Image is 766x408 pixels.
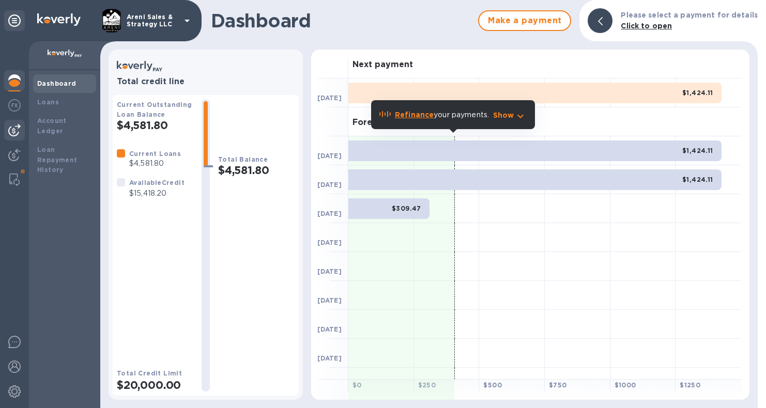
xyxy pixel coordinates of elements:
[129,150,181,158] b: Current Loans
[353,60,413,70] h3: Next payment
[317,94,342,102] b: [DATE]
[493,110,514,120] p: Show
[37,13,81,26] img: Logo
[317,210,342,217] b: [DATE]
[8,99,21,112] img: Foreign exchange
[37,98,59,106] b: Loans
[117,77,295,87] h3: Total credit line
[392,205,421,212] b: $309.47
[353,118,446,128] h3: Forecasted payments
[127,13,178,28] p: Areni Sales & Strategy LLC
[211,10,473,32] h1: Dashboard
[37,146,78,174] b: Loan Repayment History
[129,188,185,199] p: $15,418.20
[395,111,434,119] b: Refinance
[682,89,713,97] b: $1,424.11
[317,296,342,304] b: [DATE]
[317,354,342,362] b: [DATE]
[317,152,342,160] b: [DATE]
[478,10,571,31] button: Make a payment
[395,109,489,120] p: your payments.
[37,117,67,135] b: Account Ledger
[317,325,342,333] b: [DATE]
[487,14,562,27] span: Make a payment
[621,11,758,19] b: Please select a payment for details
[4,10,25,31] div: Unpin categories
[483,381,502,389] b: $ 500
[129,179,185,186] b: Available Credit
[317,239,342,246] b: [DATE]
[317,181,342,189] b: [DATE]
[129,158,181,169] p: $4,581.80
[117,119,193,132] h2: $4,581.80
[218,155,268,163] b: Total Balance
[117,101,192,118] b: Current Outstanding Loan Balance
[117,379,193,391] h2: $20,000.00
[549,381,567,389] b: $ 750
[37,80,76,87] b: Dashboard
[218,164,295,177] h2: $4,581.80
[493,110,527,120] button: Show
[682,176,713,183] b: $1,424.11
[680,381,700,389] b: $ 1250
[682,147,713,154] b: $1,424.11
[317,268,342,275] b: [DATE]
[621,22,672,30] b: Click to open
[615,381,636,389] b: $ 1000
[117,369,182,377] b: Total Credit Limit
